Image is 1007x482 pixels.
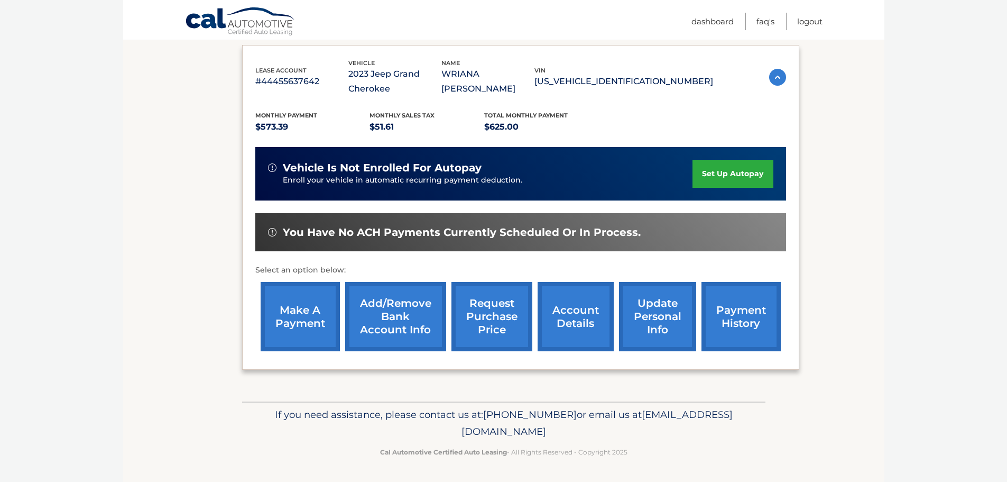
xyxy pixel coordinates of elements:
p: 2023 Jeep Grand Cherokee [348,67,441,96]
span: name [441,59,460,67]
span: You have no ACH payments currently scheduled or in process. [283,226,641,239]
img: alert-white.svg [268,163,276,172]
a: make a payment [261,282,340,351]
a: request purchase price [451,282,532,351]
p: [US_VEHICLE_IDENTIFICATION_NUMBER] [534,74,713,89]
span: [PHONE_NUMBER] [483,408,577,421]
span: lease account [255,67,307,74]
span: Monthly sales Tax [369,112,435,119]
p: Select an option below: [255,264,786,277]
p: - All Rights Reserved - Copyright 2025 [249,447,759,458]
a: set up autopay [692,160,773,188]
span: vehicle is not enrolled for autopay [283,161,482,175]
a: payment history [701,282,781,351]
p: $51.61 [369,120,484,134]
p: #44455637642 [255,74,348,89]
p: If you need assistance, please contact us at: or email us at [249,406,759,440]
p: Enroll your vehicle in automatic recurring payment deduction. [283,175,693,186]
span: Total Monthly Payment [484,112,568,119]
span: Monthly Payment [255,112,317,119]
a: Add/Remove bank account info [345,282,446,351]
strong: Cal Automotive Certified Auto Leasing [380,448,507,456]
a: FAQ's [756,13,774,30]
p: $625.00 [484,120,599,134]
a: account details [538,282,614,351]
a: update personal info [619,282,696,351]
span: vehicle [348,59,375,67]
p: WRIANA [PERSON_NAME] [441,67,534,96]
a: Logout [797,13,823,30]
img: accordion-active.svg [769,69,786,86]
a: Dashboard [691,13,734,30]
span: [EMAIL_ADDRESS][DOMAIN_NAME] [461,408,733,438]
span: vin [534,67,546,74]
img: alert-white.svg [268,228,276,237]
a: Cal Automotive [185,7,296,38]
p: $573.39 [255,120,370,134]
